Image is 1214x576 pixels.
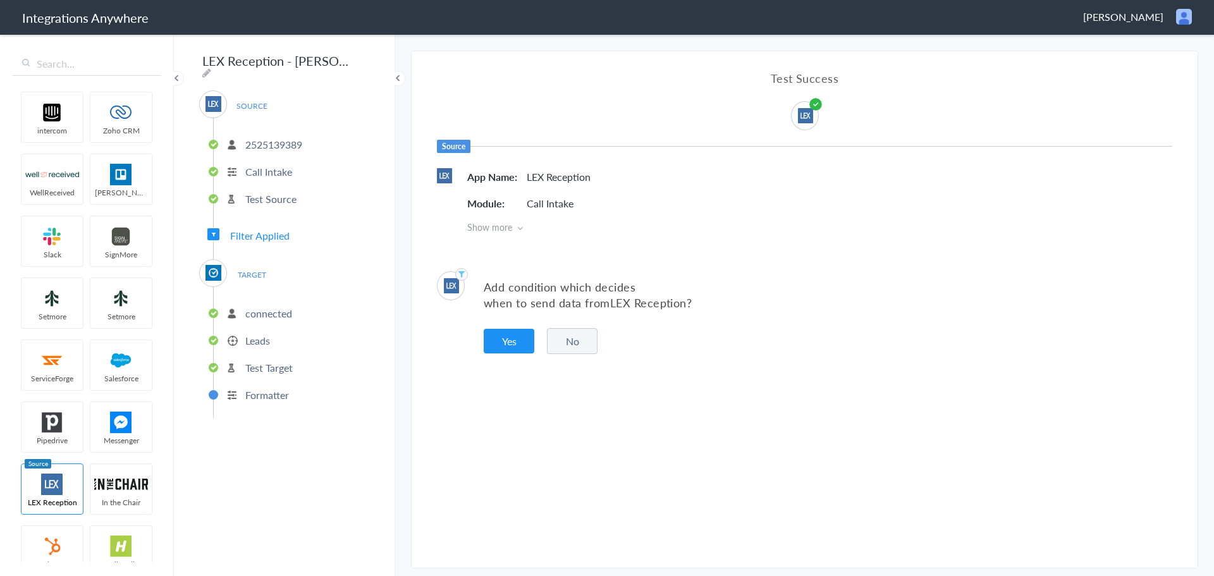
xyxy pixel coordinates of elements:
[437,70,1172,86] h4: Test Success
[25,412,79,433] img: pipedrive.png
[205,265,221,281] img: Clio.jpg
[21,435,83,446] span: Pipedrive
[22,9,149,27] h1: Integrations Anywhere
[21,373,83,384] span: ServiceForge
[94,164,148,185] img: trello.png
[610,295,687,310] span: LEX Reception
[245,388,289,402] p: Formatter
[21,187,83,198] span: WellReceived
[90,249,152,260] span: SignMore
[94,226,148,247] img: signmore-logo.png
[21,125,83,136] span: intercom
[245,333,270,348] p: Leads
[205,96,221,112] img: lex-app-logo.svg
[90,311,152,322] span: Setmore
[90,125,152,136] span: Zoho CRM
[90,559,152,570] span: HelloSells
[527,169,591,184] p: LEX Reception
[467,196,524,211] h5: Module
[94,288,148,309] img: setmoreNew.jpg
[25,288,79,309] img: setmoreNew.jpg
[90,373,152,384] span: Salesforce
[444,278,459,293] img: lex-app-logo.svg
[21,311,83,322] span: Setmore
[527,196,573,211] p: Call Intake
[90,187,152,198] span: [PERSON_NAME]
[94,412,148,433] img: FBM.png
[90,435,152,446] span: Messenger
[484,329,534,353] button: Yes
[437,168,452,183] img: lex-app-logo.svg
[25,536,79,557] img: hubspot-logo.svg
[25,164,79,185] img: wr-logo.svg
[245,360,293,375] p: Test Target
[547,328,598,354] button: No
[467,169,524,184] h5: App Name
[94,474,148,495] img: inch-logo.svg
[228,266,276,283] span: TARGET
[245,164,292,179] p: Call Intake
[245,192,297,206] p: Test Source
[484,279,1172,310] p: Add condition which decides when to send data from ?
[25,350,79,371] img: serviceforge-icon.png
[467,221,1172,233] span: Show more
[94,536,148,557] img: hs-app-logo.svg
[13,52,161,76] input: Search...
[230,228,290,243] span: Filter Applied
[1083,9,1163,24] span: [PERSON_NAME]
[228,97,276,114] span: SOURCE
[21,497,83,508] span: LEX Reception
[245,306,292,321] p: connected
[21,559,83,570] span: HubSpot
[245,137,302,152] p: 2525139389
[798,108,813,123] img: lex-app-logo.svg
[21,249,83,260] span: Slack
[25,226,79,247] img: slack-logo.svg
[437,140,470,153] h6: Source
[94,350,148,371] img: salesforce-logo.svg
[94,102,148,123] img: zoho-logo.svg
[25,102,79,123] img: intercom-logo.svg
[1176,9,1192,25] img: user.png
[25,474,79,495] img: lex-app-logo.svg
[90,497,152,508] span: In the Chair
